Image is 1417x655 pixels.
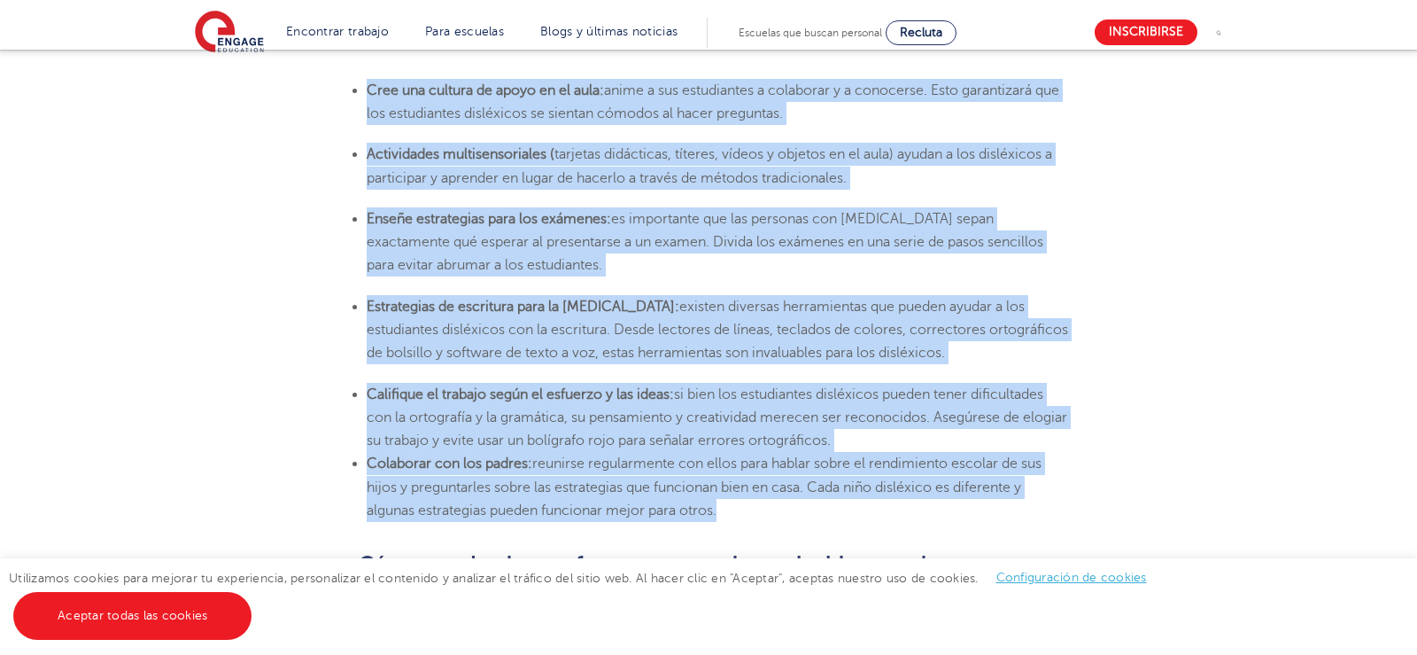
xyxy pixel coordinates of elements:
font: reunirse regularmente con ellos para hablar sobre el rendimiento escolar de sus hijos y preguntar... [367,456,1041,519]
font: Aceptar todas las cookies [58,609,207,622]
font: es importante que las personas con [MEDICAL_DATA] sepan exactamente qué esperar al presentarse a ... [367,211,1043,274]
font: Cree una cultura de apoyo en el aula: [367,82,604,98]
font: Califique el trabajo según el esfuerzo y las ideas: [367,386,674,402]
font: Actividades multisensoriales ( [367,146,554,162]
font: ¿Cómo pueden los profesores crear aulas amigables para la [MEDICAL_DATA]? [349,551,939,606]
font: tarjetas didácticas, títeres, vídeos y objetos en el aula) ayudan a los disléxicos a participar y... [367,146,1052,185]
font: Estrategias de escritura para la [MEDICAL_DATA]: [367,299,679,315]
font: existen diversas herramientas que pueden ayudar a los estudiantes disléxicos con la escritura. De... [367,299,1068,362]
font: Colaborar con los padres: [367,456,532,472]
font: si bien los estudiantes disléxicos pueden tener dificultades con la ortografía y la gramática, su... [367,386,1067,449]
font: Enseñe estrategias para los exámenes: [367,211,611,227]
a: Aceptar todas las cookies [13,592,252,640]
font: anime a sus estudiantes a colaborar y a conocerse. Esto garantizará que los estudiantes disléxico... [367,82,1059,121]
font: Utilizamos cookies para mejorar tu experiencia, personalizar el contenido y analizar el tráfico d... [9,572,979,585]
a: Configuración de cookies [996,571,1147,584]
